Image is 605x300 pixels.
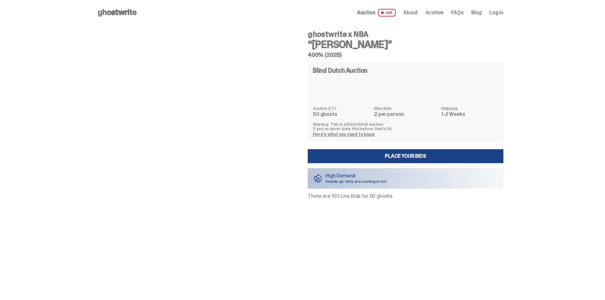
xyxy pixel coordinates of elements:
h3: “[PERSON_NAME]” [308,39,503,50]
h5: 400% (2025) [308,52,503,58]
a: Archive [426,10,443,15]
p: Warning: This is a Blind Dutch Auction. If you’ve never done this before, that’s OK. [313,122,498,131]
p: There are 100 Live Bids for 50 ghosts. [308,194,503,199]
a: Log in [489,10,503,15]
h4: Blind Dutch Auction [313,67,367,74]
dt: Auction QTY [313,106,370,110]
span: Auction [357,10,375,15]
a: Place your Bids [308,149,503,163]
p: Heads up: bids are coming in hot [326,179,387,183]
a: Auction LIVE [357,9,396,17]
a: Blog [471,10,482,15]
dt: Shipping [441,106,498,110]
a: About [403,10,418,15]
a: Here's what you need to know [313,131,375,137]
dd: 50 ghosts [313,112,370,117]
dd: 2 per person [374,112,437,117]
span: LIVE [378,9,396,17]
dt: Max Bids [374,106,437,110]
a: FAQs [451,10,463,15]
h4: ghostwrite x NBA [308,30,503,38]
p: High Demand [326,173,387,178]
dd: 1-2 Weeks [441,112,498,117]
